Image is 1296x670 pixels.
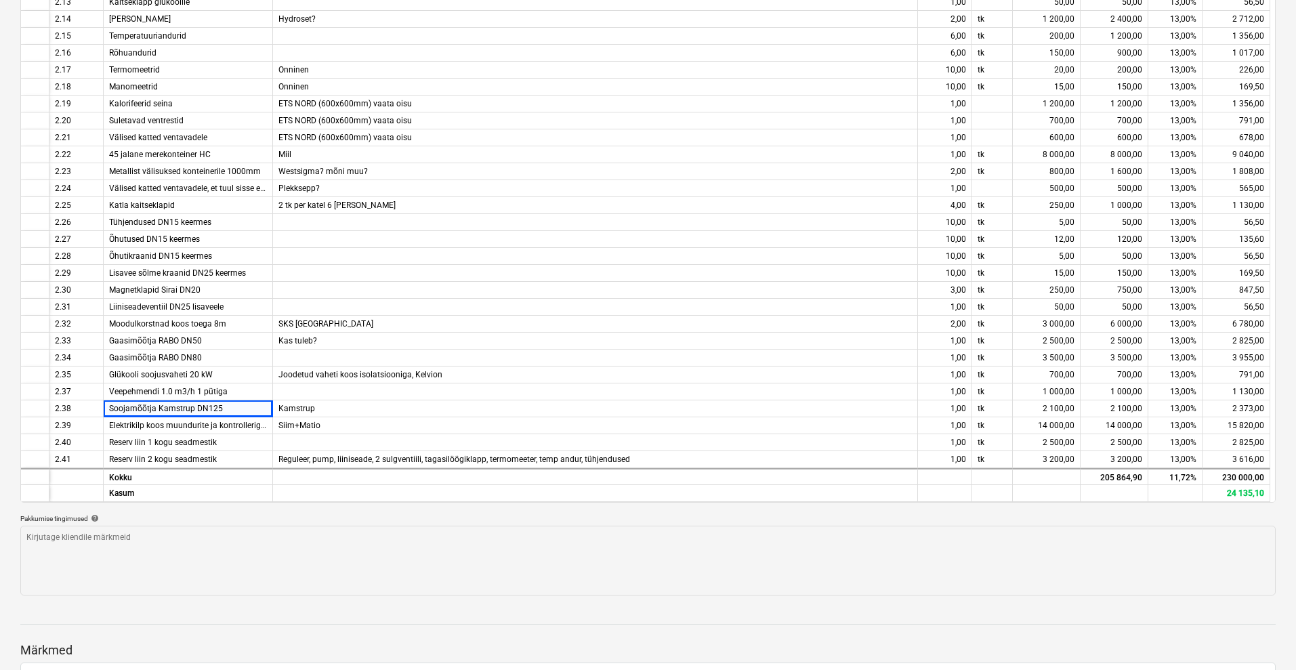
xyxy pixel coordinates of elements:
div: 8 000,00 [1013,146,1081,163]
div: 11,72% [1148,469,1203,486]
div: 13,00% [1148,383,1203,400]
div: 2.33 [49,333,104,350]
div: 1,00 [918,129,972,146]
div: 2.35 [49,367,104,383]
div: tk [972,163,1013,180]
div: tk [972,45,1013,62]
div: 56,50 [1203,299,1270,316]
div: 1,00 [918,333,972,350]
div: 2.30 [49,282,104,299]
div: 2.31 [49,299,104,316]
span: Õhutused DN15 keermes [109,234,200,244]
div: 2.41 [49,451,104,468]
div: 13,00% [1148,299,1203,316]
div: 2.16 [49,45,104,62]
div: Kokku [104,469,273,486]
div: 1,00 [918,146,972,163]
div: 50,00 [1081,248,1148,265]
div: tk [972,231,1013,248]
div: 169,50 [1203,79,1270,96]
div: 2 373,00 [1203,400,1270,417]
div: 700,00 [1013,367,1081,383]
div: 2.37 [49,383,104,400]
span: ETS NORD (600x600mm) vaata oisu [278,133,412,142]
div: 800,00 [1013,163,1081,180]
div: 200,00 [1013,28,1081,45]
div: tk [972,350,1013,367]
div: tk [972,434,1013,451]
div: 13,00% [1148,45,1203,62]
span: Kalorifeerid seina [109,99,173,108]
div: 14 000,00 [1081,417,1148,434]
div: 600,00 [1013,129,1081,146]
div: 700,00 [1081,112,1148,129]
div: 13,00% [1148,197,1203,214]
div: tk [972,333,1013,350]
span: Rõhuandurid [109,48,156,58]
div: 2.25 [49,197,104,214]
div: 13,00% [1148,79,1203,96]
div: 169,50 [1203,265,1270,282]
div: 2 400,00 [1081,11,1148,28]
span: Tühjendused DN15 keermes [109,217,211,227]
div: tk [972,417,1013,434]
span: 2 tk per katel 6 barg [278,201,396,210]
div: 13,00% [1148,400,1203,417]
span: Onninen [278,82,309,91]
span: 45 jalane merekonteiner HC [109,150,211,159]
span: Välised katted ventavadele [109,133,207,142]
div: 12,00 [1013,231,1081,248]
div: 2.39 [49,417,104,434]
div: 700,00 [1081,367,1148,383]
div: 1 200,00 [1013,96,1081,112]
span: Moodulkorstnad koos toega 8m [109,319,226,329]
div: tk [972,282,1013,299]
div: 2.14 [49,11,104,28]
div: 3 200,00 [1013,451,1081,468]
div: 1,00 [918,434,972,451]
div: 500,00 [1013,180,1081,197]
div: 5,00 [1013,248,1081,265]
span: Soojamõõtja Kamstrup DN125 [109,404,223,413]
span: Termomeetrid [109,65,160,75]
span: Magnetklapid Sirai DN20 [109,285,201,295]
div: 2.29 [49,265,104,282]
div: 2 500,00 [1013,333,1081,350]
div: 750,00 [1081,282,1148,299]
span: Kamstrup [278,404,315,413]
div: 13,00% [1148,434,1203,451]
div: 3 200,00 [1081,451,1148,468]
div: 250,00 [1013,282,1081,299]
div: 3 955,00 [1203,350,1270,367]
div: 13,00% [1148,231,1203,248]
span: Liiniseadeventiil DN25 lisaveele [109,302,224,312]
div: 13,00% [1148,62,1203,79]
div: 1 000,00 [1081,383,1148,400]
div: 13,00% [1148,96,1203,112]
div: 1,00 [918,299,972,316]
div: tk [972,214,1013,231]
div: 230 000,00 [1203,469,1270,486]
div: 13,00% [1148,367,1203,383]
div: 13,00% [1148,129,1203,146]
div: 1,00 [918,112,972,129]
div: 2.15 [49,28,104,45]
div: 13,00% [1148,451,1203,468]
div: 847,50 [1203,282,1270,299]
div: 2.21 [49,129,104,146]
div: 3 500,00 [1081,350,1148,367]
div: 50,00 [1013,299,1081,316]
div: 15 820,00 [1203,417,1270,434]
div: 600,00 [1081,129,1148,146]
div: 3 500,00 [1013,350,1081,367]
div: 565,00 [1203,180,1270,197]
div: 3 616,00 [1203,451,1270,468]
div: 6 000,00 [1081,316,1148,333]
div: 2.38 [49,400,104,417]
div: 2,00 [918,316,972,333]
div: 2.23 [49,163,104,180]
div: 4,00 [918,197,972,214]
div: 2.32 [49,316,104,333]
span: Plekksepp? [278,184,320,193]
div: 1,00 [918,367,972,383]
